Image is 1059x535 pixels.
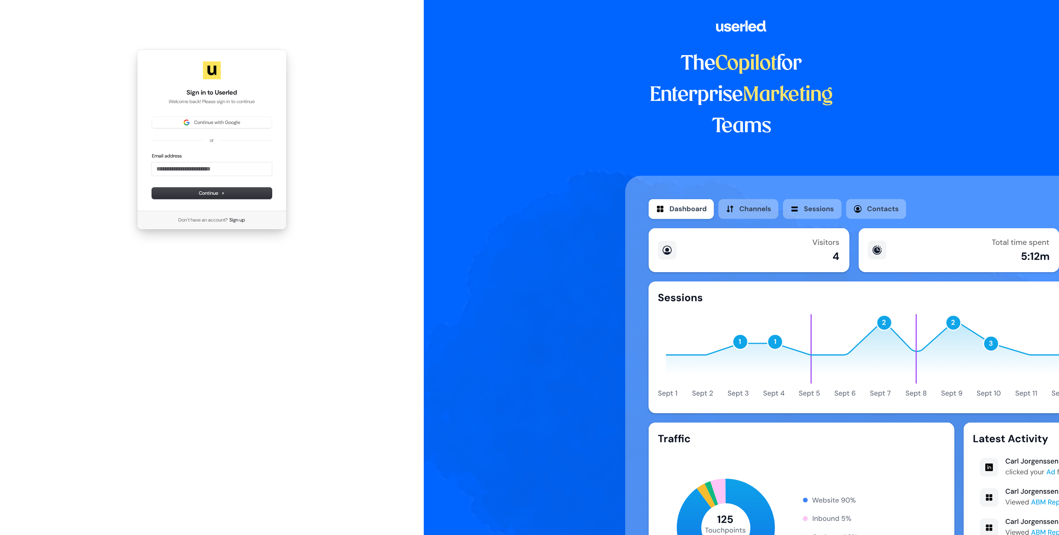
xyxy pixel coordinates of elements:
img: Sign in with Google [184,120,190,125]
span: Copilot [715,54,777,74]
p: Welcome back! Please sign in to continue [152,98,272,105]
span: Don’t have an account? [178,217,228,223]
p: or [210,137,214,144]
span: Continue [199,190,225,197]
span: Marketing [743,86,833,105]
span: Continue with Google [194,119,240,126]
button: Sign in with GoogleContinue with Google [152,117,272,128]
button: Continue [152,188,272,199]
img: Userled [203,61,221,79]
label: Email address [152,153,182,159]
a: Sign up [229,217,245,223]
h1: Sign in to Userled [152,88,272,97]
h1: The for Enterprise Teams [625,48,858,142]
